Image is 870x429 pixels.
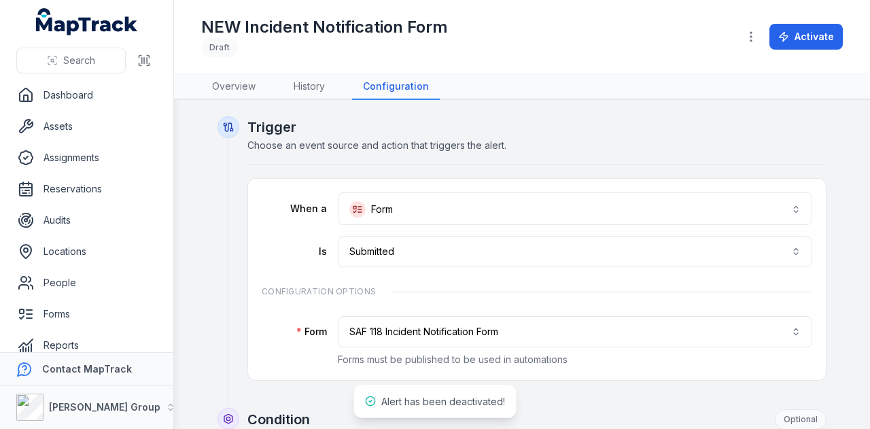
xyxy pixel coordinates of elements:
[36,8,138,35] a: MapTrack
[42,363,132,375] strong: Contact MapTrack
[11,269,162,296] a: People
[201,74,266,100] a: Overview
[201,38,238,57] div: Draft
[63,54,95,67] span: Search
[11,82,162,109] a: Dashboard
[283,74,336,100] a: History
[352,74,440,100] a: Configuration
[11,301,162,328] a: Forms
[769,24,843,50] button: Activate
[11,113,162,140] a: Assets
[381,396,505,407] span: Alert has been deactivated!
[338,236,812,267] button: Submitted
[262,245,327,258] label: Is
[247,118,826,137] h2: Trigger
[11,207,162,234] a: Audits
[16,48,126,73] button: Search
[262,325,327,339] label: Form
[201,16,448,38] h1: NEW Incident Notification Form
[11,175,162,203] a: Reservations
[11,332,162,359] a: Reports
[338,353,812,366] p: Forms must be published to be used in automations
[247,139,506,151] span: Choose an event source and action that triggers the alert.
[49,401,160,413] strong: [PERSON_NAME] Group
[11,144,162,171] a: Assignments
[338,316,812,347] button: SAF 118 Incident Notification Form
[262,202,327,216] label: When a
[262,278,812,305] div: Configuration Options
[338,192,812,225] button: Form
[11,238,162,265] a: Locations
